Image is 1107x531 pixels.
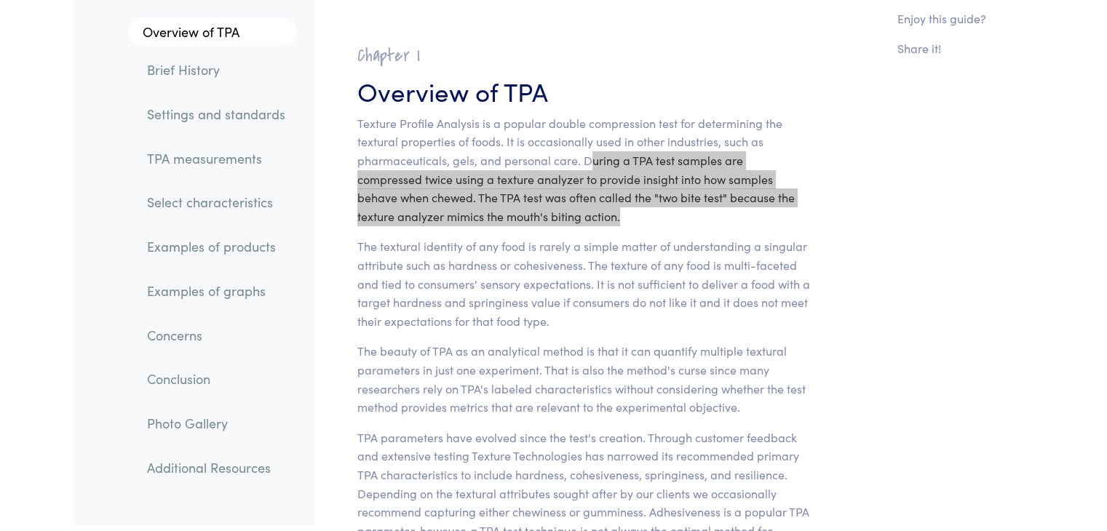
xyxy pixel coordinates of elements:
a: Overview of TPA [128,17,297,47]
a: Examples of graphs [135,274,297,308]
a: Share on LinkedIn [897,124,912,143]
h3: Overview of TPA [357,73,811,108]
a: Concerns [135,319,297,352]
a: Settings and standards [135,97,297,131]
a: Additional Resources [135,451,297,484]
a: Conclusion [135,363,297,396]
p: Texture Profile Analysis is a popular double compression test for determining the textural proper... [357,114,811,226]
h2: Chapter I [357,44,811,67]
a: TPA measurements [135,142,297,175]
p: The beauty of TPA as an analytical method is that it can quantify multiple textural parameters in... [357,342,811,416]
a: Photo Gallery [135,407,297,440]
a: Select characteristics [135,186,297,220]
a: Examples of products [135,231,297,264]
p: The textural identity of any food is rarely a simple matter of understanding a singular attribute... [357,237,811,330]
p: Enjoy this guide? [897,9,986,28]
a: Brief History [135,54,297,87]
p: Share it! [897,39,986,58]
